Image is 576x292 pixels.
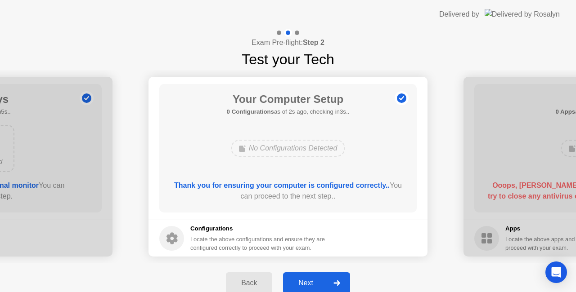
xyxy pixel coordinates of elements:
b: Thank you for ensuring your computer is configured correctly.. [174,181,390,189]
b: 0 Configurations [227,108,274,115]
h5: as of 2s ago, checking in3s.. [227,107,350,116]
h5: Configurations [190,224,327,233]
div: Delivered by [439,9,479,20]
div: Open Intercom Messenger [545,261,567,283]
b: Step 2 [303,39,324,46]
div: Locate the above configurations and ensure they are configured correctly to proceed with your exam. [190,235,327,252]
h4: Exam Pre-flight: [252,37,324,48]
div: No Configurations Detected [231,140,346,157]
img: Delivered by Rosalyn [485,9,560,19]
div: Back [229,279,270,287]
h1: Test your Tech [242,49,334,70]
div: You can proceed to the next step.. [172,180,404,202]
div: Next [286,279,326,287]
h1: Your Computer Setup [227,91,350,107]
